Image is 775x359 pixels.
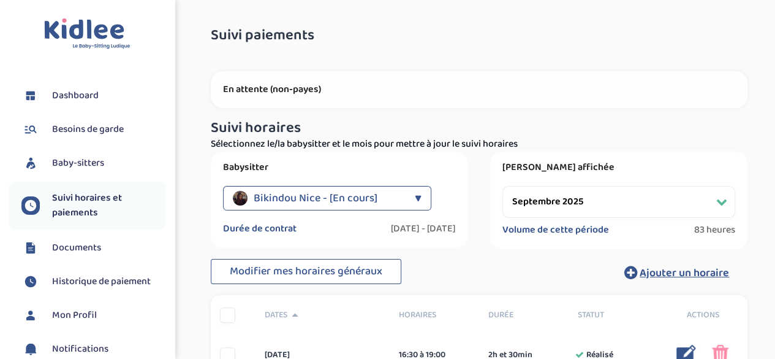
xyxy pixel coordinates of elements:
[21,239,165,257] a: Documents
[21,87,40,105] img: dashboard.svg
[44,18,130,50] img: logo.svg
[399,309,470,322] span: Horaires
[658,309,747,322] div: Actions
[52,241,101,255] span: Documents
[479,309,569,322] div: Durée
[52,274,151,289] span: Historique de paiement
[21,306,40,325] img: profil.svg
[21,87,165,105] a: Dashboard
[233,191,248,206] img: avatar_bikindou-nice.jpeg
[255,309,390,322] div: Dates
[502,224,609,236] label: Volume de cette période
[391,223,456,235] label: [DATE] - [DATE]
[230,263,382,280] span: Modifier mes horaires généraux
[694,224,735,236] span: 83 heures
[211,120,747,136] h3: Suivi horaires
[211,259,401,285] button: Modifier mes horaires généraux
[21,120,165,139] a: Besoins de garde
[52,88,99,103] span: Dashboard
[21,340,165,358] a: Notifications
[223,161,456,174] label: Babysitter
[254,186,377,210] span: Bikindou Nice - [En cours]
[52,191,165,220] span: Suivi horaires et paiements
[21,306,165,325] a: Mon Profil
[21,120,40,139] img: besoin.svg
[21,191,165,220] a: Suivi horaires et paiements
[52,342,108,357] span: Notifications
[52,122,124,137] span: Besoins de garde
[52,308,97,323] span: Mon Profil
[223,83,735,96] p: En attente (non-payes)
[21,154,40,172] img: babysitters.svg
[21,239,40,257] img: documents.svg
[606,259,747,286] button: Ajouter un horaire
[415,186,422,210] div: ▼
[223,223,297,235] label: Durée de contrat
[211,137,747,152] p: Sélectionnez le/la babysitter et le mois pour mettre à jour le suivi horaires
[21,196,40,215] img: suivihoraire.svg
[21,154,165,172] a: Baby-sitters
[52,156,104,171] span: Baby-sitters
[21,340,40,358] img: notification.svg
[569,309,658,322] div: Statut
[21,272,40,291] img: suivihoraire.svg
[21,272,165,291] a: Historique de paiement
[211,28,314,44] span: Suivi paiements
[502,161,735,174] label: [PERSON_NAME] affichée
[640,264,729,282] span: Ajouter un horaire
